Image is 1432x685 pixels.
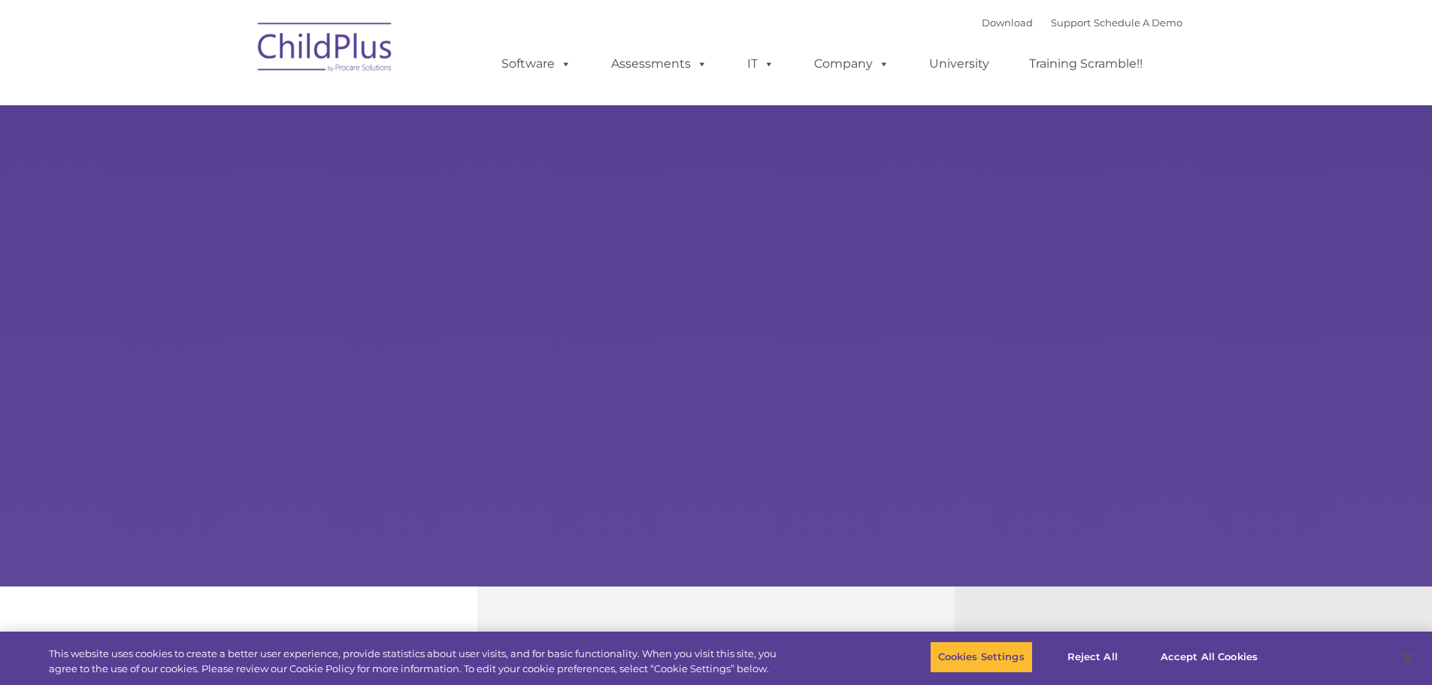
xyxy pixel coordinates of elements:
a: Assessments [596,49,722,79]
button: Reject All [1046,641,1140,673]
a: Download [982,17,1033,29]
a: Training Scramble!! [1014,49,1158,79]
img: ChildPlus by Procare Solutions [250,12,401,87]
button: Cookies Settings [930,641,1033,673]
button: Close [1391,641,1424,674]
a: Schedule A Demo [1094,17,1182,29]
font: | [982,17,1182,29]
button: Accept All Cookies [1152,641,1266,673]
div: This website uses cookies to create a better user experience, provide statistics about user visit... [49,647,788,676]
a: Support [1051,17,1091,29]
a: University [914,49,1004,79]
a: Company [799,49,904,79]
a: IT [732,49,789,79]
a: Software [486,49,586,79]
